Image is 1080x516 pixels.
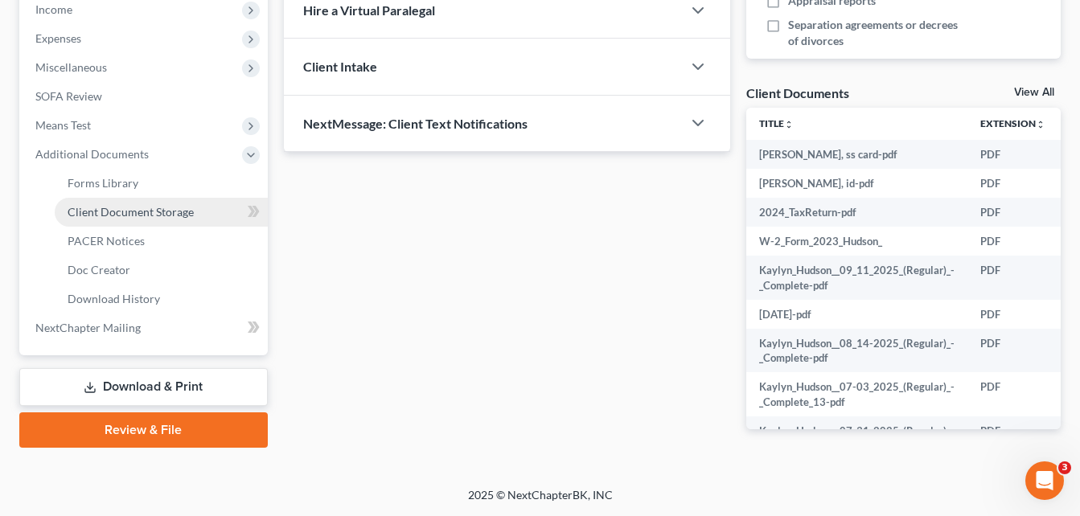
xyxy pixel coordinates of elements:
[967,256,1058,300] td: PDF
[746,329,967,373] td: Kaylyn_Hudson__08_14-2025_(Regular)_-_Complete-pdf
[55,227,268,256] a: PACER Notices
[1014,87,1054,98] a: View All
[55,198,268,227] a: Client Document Storage
[746,169,967,198] td: [PERSON_NAME], id-pdf
[967,372,1058,416] td: PDF
[35,321,141,334] span: NextChapter Mailing
[68,176,138,190] span: Forms Library
[68,263,130,276] span: Doc Creator
[1025,461,1064,500] iframe: Intercom live chat
[68,292,160,305] span: Download History
[19,368,268,406] a: Download & Print
[303,116,528,131] span: NextMessage: Client Text Notifications
[967,416,1058,461] td: PDF
[967,329,1058,373] td: PDF
[23,82,268,111] a: SOFA Review
[35,2,72,16] span: Income
[35,147,149,161] span: Additional Documents
[68,205,194,219] span: Client Document Storage
[55,169,268,198] a: Forms Library
[967,198,1058,227] td: PDF
[19,412,268,448] a: Review & File
[35,60,107,74] span: Miscellaneous
[23,313,268,342] a: NextChapter Mailing
[303,2,435,18] span: Hire a Virtual Paralegal
[967,227,1058,256] td: PDF
[967,140,1058,169] td: PDF
[784,120,794,129] i: unfold_more
[1058,461,1071,474] span: 3
[82,487,999,516] div: 2025 © NextChapterBK, INC
[746,416,967,461] td: Kaylyn_Hudson__07_31_2025_(Regular)_-_Complete-pdf
[788,17,968,49] span: Separation agreements or decrees of divorces
[68,234,145,248] span: PACER Notices
[303,59,377,74] span: Client Intake
[967,300,1058,329] td: PDF
[746,227,967,256] td: W-2_Form_2023_Hudson_
[35,89,102,103] span: SOFA Review
[746,198,967,227] td: 2024_TaxReturn-pdf
[35,31,81,45] span: Expenses
[55,256,268,285] a: Doc Creator
[1036,120,1045,129] i: unfold_more
[746,300,967,329] td: [DATE]-pdf
[746,84,849,101] div: Client Documents
[746,140,967,169] td: [PERSON_NAME], ss card-pdf
[759,117,794,129] a: Titleunfold_more
[55,285,268,313] a: Download History
[980,117,1045,129] a: Extensionunfold_more
[967,169,1058,198] td: PDF
[746,256,967,300] td: Kaylyn_Hudson__09_11_2025_(Regular)_-_Complete-pdf
[35,118,91,132] span: Means Test
[746,372,967,416] td: Kaylyn_Hudson__07-03_2025_(Regular)_-_Complete_13-pdf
